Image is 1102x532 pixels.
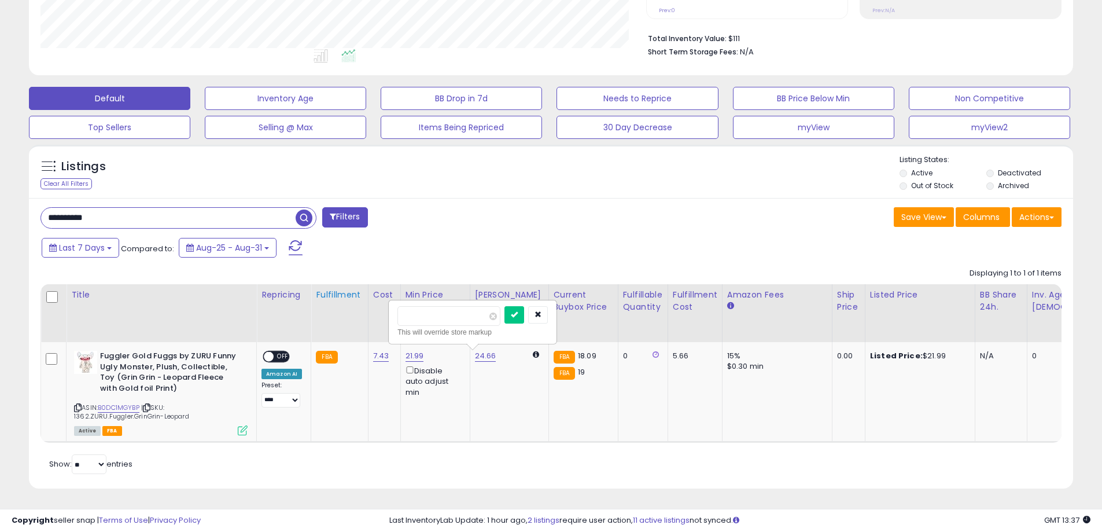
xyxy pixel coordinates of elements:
[389,515,1090,526] div: Last InventoryLab Update: 1 hour ago, require user action, not synced.
[648,31,1053,45] li: $111
[733,87,894,110] button: BB Price Below Min
[554,351,575,364] small: FBA
[406,364,461,398] div: Disable auto adjust min
[963,211,1000,223] span: Columns
[100,351,241,397] b: Fuggler Gold Fuggs by ZURU Funny Ugly Monster, Plush, Collectible, Toy (Grin Grin - Leopard Fleec...
[727,361,823,372] div: $0.30 min
[381,87,542,110] button: BB Drop in 7d
[623,289,663,313] div: Fulfillable Quantity
[373,289,396,301] div: Cost
[998,168,1041,178] label: Deactivated
[909,87,1070,110] button: Non Competitive
[727,301,734,311] small: Amazon Fees.
[150,515,201,526] a: Privacy Policy
[102,426,122,436] span: FBA
[578,366,585,377] span: 19
[911,168,933,178] label: Active
[837,351,856,361] div: 0.00
[911,181,953,190] label: Out of Stock
[261,369,302,379] div: Amazon AI
[12,515,54,526] strong: Copyright
[740,46,754,57] span: N/A
[316,351,337,364] small: FBA
[956,207,1010,227] button: Columns
[261,381,302,408] div: Preset:
[980,289,1022,313] div: BB Share 24h.
[74,351,97,374] img: 41sSQRG7RiL._SL40_.jpg
[406,350,424,362] a: 21.99
[578,350,596,361] span: 18.09
[61,159,106,175] h5: Listings
[121,243,174,254] span: Compared to:
[528,515,559,526] a: 2 listings
[894,207,954,227] button: Save View
[373,350,389,362] a: 7.43
[381,116,542,139] button: Items Being Repriced
[261,289,306,301] div: Repricing
[1044,515,1090,526] span: 2025-09-8 13:37 GMT
[74,403,189,420] span: | SKU: 1362.ZURU.Fuggler.GrinGrin-Leopard
[98,403,139,413] a: B0DC1MGYBP
[40,178,92,189] div: Clear All Filters
[179,238,277,258] button: Aug-25 - Aug-31
[900,155,1073,166] p: Listing States:
[406,289,465,301] div: Min Price
[998,181,1029,190] label: Archived
[727,351,823,361] div: 15%
[872,7,895,14] small: Prev: N/A
[659,7,675,14] small: Prev: 0
[29,87,190,110] button: Default
[316,289,363,301] div: Fulfillment
[42,238,119,258] button: Last 7 Days
[870,351,966,361] div: $21.99
[909,116,1070,139] button: myView2
[870,350,923,361] b: Listed Price:
[673,351,713,361] div: 5.66
[12,515,201,526] div: seller snap | |
[205,87,366,110] button: Inventory Age
[59,242,105,254] span: Last 7 Days
[633,515,690,526] a: 11 active listings
[475,289,544,301] div: [PERSON_NAME]
[727,289,827,301] div: Amazon Fees
[205,116,366,139] button: Selling @ Max
[74,426,101,436] span: All listings currently available for purchase on Amazon
[980,351,1018,361] div: N/A
[1012,207,1062,227] button: Actions
[837,289,860,313] div: Ship Price
[556,87,718,110] button: Needs to Reprice
[322,207,367,228] button: Filters
[196,242,262,254] span: Aug-25 - Aug-31
[556,116,718,139] button: 30 Day Decrease
[74,351,248,434] div: ASIN:
[648,47,738,57] b: Short Term Storage Fees:
[475,350,496,362] a: 24.66
[29,116,190,139] button: Top Sellers
[623,351,659,361] div: 0
[99,515,148,526] a: Terms of Use
[71,289,252,301] div: Title
[673,289,717,313] div: Fulfillment Cost
[49,458,132,469] span: Show: entries
[870,289,970,301] div: Listed Price
[970,268,1062,279] div: Displaying 1 to 1 of 1 items
[274,352,292,362] span: OFF
[554,289,613,313] div: Current Buybox Price
[648,34,727,43] b: Total Inventory Value:
[397,326,548,338] div: This will override store markup
[554,367,575,380] small: FBA
[733,116,894,139] button: myView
